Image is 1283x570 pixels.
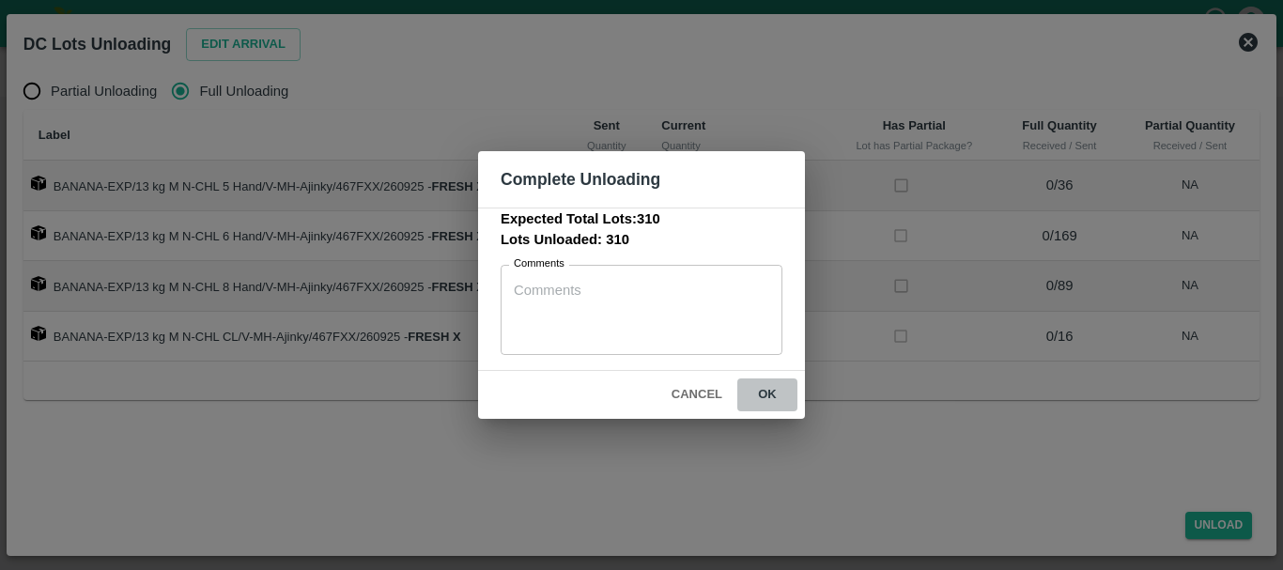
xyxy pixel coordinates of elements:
[737,378,797,411] button: ok
[664,378,730,411] button: Cancel
[501,170,660,189] b: Complete Unloading
[501,232,629,247] b: Lots Unloaded: 310
[514,256,564,271] label: Comments
[501,211,660,226] b: Expected Total Lots: 310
